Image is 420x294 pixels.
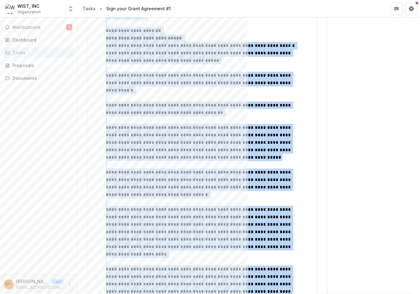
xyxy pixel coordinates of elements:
p: User [51,279,64,284]
div: Proposals [12,62,70,69]
a: Dashboard [2,35,75,45]
span: 3 [66,24,72,30]
div: Tasks [12,49,70,56]
button: More [66,281,74,288]
div: Dashboard [12,37,70,43]
button: Partners [390,2,403,15]
button: Get Help [405,2,418,15]
div: Tasks [83,5,96,12]
span: Notifications [12,25,66,30]
div: Documents [12,75,70,81]
nav: breadcrumb [80,4,173,13]
span: Organization [17,9,41,15]
div: Sign your Grant Agreement #1 [106,5,171,12]
a: Tasks [2,47,75,58]
button: Notifications3 [2,22,75,32]
button: Open entity switcher [66,2,75,15]
a: Documents [2,73,75,83]
a: Proposals [2,60,75,70]
p: [EMAIL_ADDRESS][DOMAIN_NAME] [16,285,64,290]
p: [PERSON_NAME] <[EMAIL_ADDRESS][DOMAIN_NAME]> <[EMAIL_ADDRESS][DOMAIN_NAME]> [16,278,48,285]
img: WIST, INC [5,4,15,14]
div: Minhaj Chowdhury <minhaj@drinkwell.com> <minhaj@drinkwell.com> [6,282,12,286]
a: Tasks [80,4,98,13]
div: WIST, INC [17,3,41,9]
